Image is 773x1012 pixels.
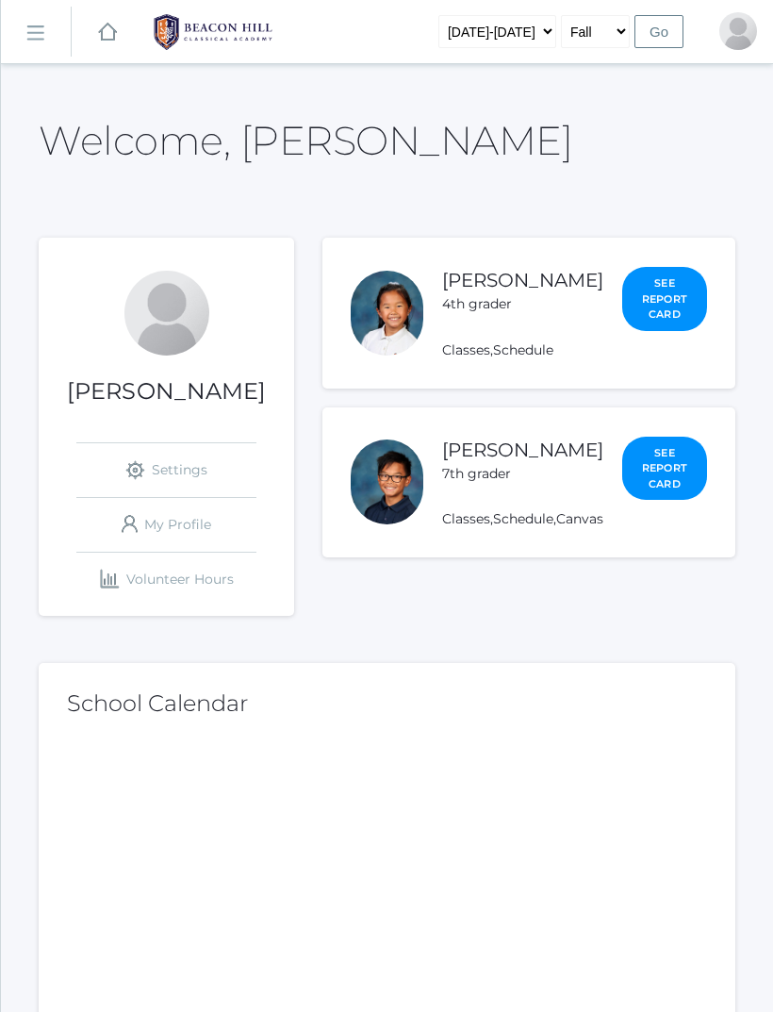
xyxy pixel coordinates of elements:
a: Classes [442,341,490,358]
a: [PERSON_NAME] [442,269,603,291]
a: [PERSON_NAME] [442,439,603,461]
input: Go [634,15,683,48]
a: Classes [442,510,490,527]
a: Canvas [556,510,603,527]
div: 4th grader [442,294,603,314]
div: , , [442,509,707,529]
div: Lila Lau [351,271,423,356]
div: Christine Lau [719,12,757,50]
h1: [PERSON_NAME] [39,379,294,404]
div: Christine Lau [124,271,209,356]
img: 1_BHCALogos-05.png [142,8,284,56]
h2: Welcome, [PERSON_NAME] [39,119,572,162]
a: See Report Card [622,437,707,501]
a: Settings [76,443,256,497]
a: See Report Card [622,267,707,331]
h2: School Calendar [67,691,707,716]
a: Volunteer Hours [76,553,256,606]
a: Schedule [493,510,553,527]
div: 7th grader [442,464,603,484]
div: Noe Lau [351,440,423,524]
a: My Profile [76,498,256,552]
a: Schedule [493,341,553,358]
div: , [442,340,707,360]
